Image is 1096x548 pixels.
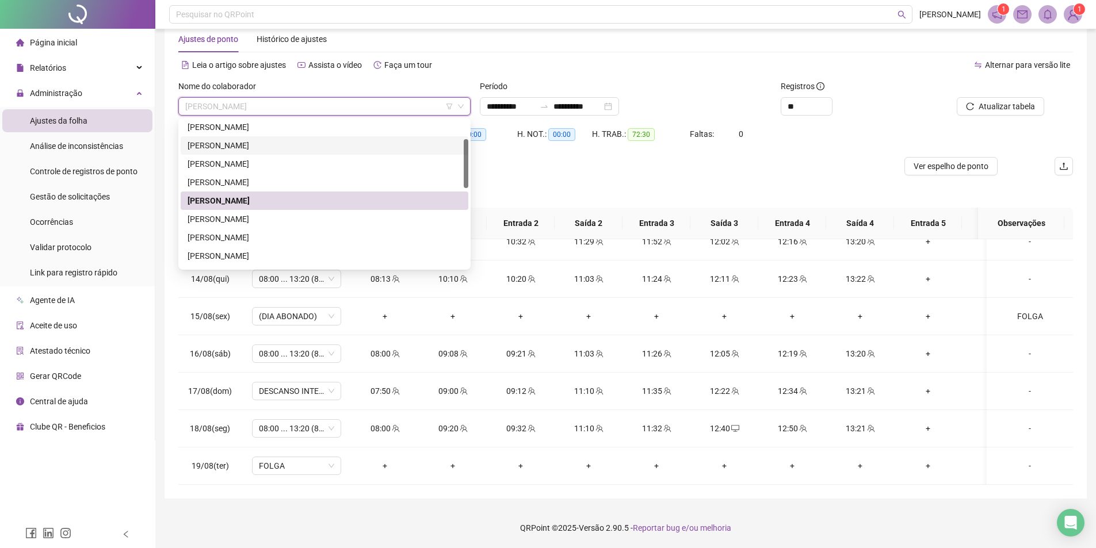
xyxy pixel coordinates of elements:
[594,387,604,395] span: team
[1059,162,1068,171] span: upload
[459,275,468,283] span: team
[428,310,478,323] div: +
[1017,9,1028,20] span: mail
[798,387,807,395] span: team
[30,321,77,330] span: Aceite de uso
[181,210,468,228] div: FREDERICO CARVALHO BEZERRA SILVA
[428,347,478,360] div: 09:08
[360,273,410,285] div: 08:13
[60,527,71,539] span: instagram
[384,60,432,70] span: Faça um tour
[700,422,749,435] div: 12:40
[996,235,1064,248] div: -
[188,213,461,225] div: [PERSON_NAME]
[798,350,807,358] span: team
[259,457,334,474] span: FOLGA
[700,235,749,248] div: 12:02
[971,385,1021,397] div: +
[971,422,1021,435] div: +
[996,459,1064,472] div: -
[178,35,238,44] span: Ajustes de ponto
[700,347,749,360] div: 12:05
[181,265,468,283] div: JULIANA APARECIDA RODRIGUES BARBOSA
[496,385,545,397] div: 09:12
[632,235,681,248] div: 11:52
[30,346,90,355] span: Atestado técnico
[181,191,468,210] div: EDUARDA DE OLIVEIRA CARDOSO
[16,89,24,97] span: lock
[996,385,1064,397] div: -
[966,102,974,110] span: reload
[548,128,575,141] span: 00:00
[16,423,24,431] span: gift
[188,250,461,262] div: [PERSON_NAME]
[767,422,817,435] div: 12:50
[798,275,807,283] span: team
[30,116,87,125] span: Ajustes da folha
[903,310,953,323] div: +
[188,158,461,170] div: [PERSON_NAME]
[30,397,88,406] span: Central de ajuda
[564,310,613,323] div: +
[30,141,123,151] span: Análise de inconsistências
[632,422,681,435] div: 11:32
[190,424,230,433] span: 18/08(seg)
[16,64,24,72] span: file
[903,385,953,397] div: +
[914,160,988,173] span: Ver espelho de ponto
[496,422,545,435] div: 09:32
[662,387,671,395] span: team
[428,459,478,472] div: +
[662,275,671,283] span: team
[662,424,671,432] span: team
[798,424,807,432] span: team
[835,385,885,397] div: 13:21
[188,231,461,244] div: [PERSON_NAME]
[971,347,1021,360] div: +
[181,247,468,265] div: JOAO GABRIEL MENDES
[628,128,655,141] span: 72:30
[188,176,461,189] div: [PERSON_NAME]
[555,208,623,239] th: Saída 2
[30,38,77,47] span: Página inicial
[496,459,545,472] div: +
[185,98,464,115] span: EDUARDA DE OLIVEIRA CARDOSO
[43,527,54,539] span: linkedin
[360,347,410,360] div: 08:00
[767,385,817,397] div: 12:34
[360,385,410,397] div: 07:50
[898,10,906,19] span: search
[564,385,613,397] div: 11:10
[30,192,110,201] span: Gestão de solicitações
[188,194,461,207] div: [PERSON_NAME]
[181,155,468,173] div: CARLOS MATHEUS SOUSA SANTOS
[767,347,817,360] div: 12:19
[632,347,681,360] div: 11:26
[526,237,536,246] span: team
[996,310,1064,323] div: FOLGA
[540,102,549,111] span: to
[996,273,1064,285] div: -
[690,129,716,139] span: Faltas:
[767,459,817,472] div: +
[894,208,962,239] th: Entrada 5
[446,103,453,110] span: filter
[259,382,334,400] span: DESCANSO INTER-JORNADA
[971,273,1021,285] div: +
[781,80,824,93] span: Registros
[564,273,613,285] div: 11:03
[188,139,461,152] div: [PERSON_NAME]
[903,422,953,435] div: +
[391,424,400,432] span: team
[594,350,604,358] span: team
[178,80,264,93] label: Nome do colaborador
[767,235,817,248] div: 12:16
[962,208,1030,239] th: Saída 5
[992,9,1002,20] span: notification
[308,60,362,70] span: Assista o vídeo
[903,347,953,360] div: +
[835,273,885,285] div: 13:22
[866,350,875,358] span: team
[1042,9,1053,20] span: bell
[30,268,117,277] span: Link para registro rápido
